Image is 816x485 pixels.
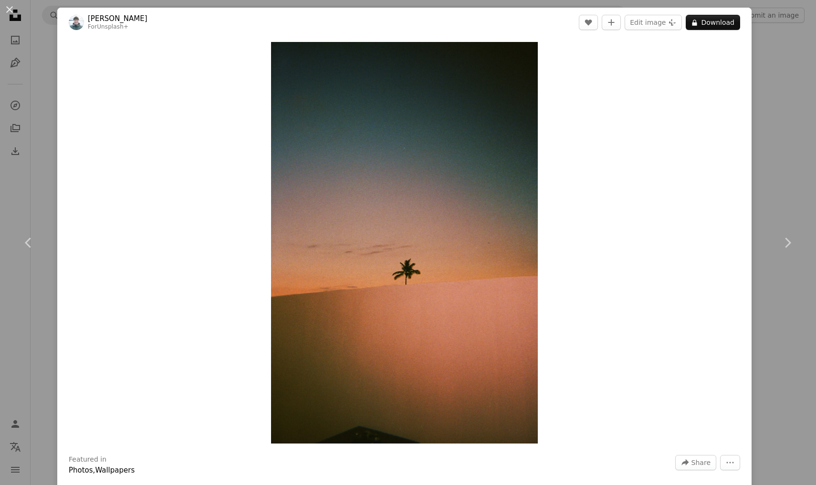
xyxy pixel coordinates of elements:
[93,466,95,475] span: ,
[675,455,716,470] button: Share this image
[625,15,682,30] button: Edit image
[271,42,537,444] button: Zoom in on this image
[97,23,128,30] a: Unsplash+
[88,14,147,23] a: [PERSON_NAME]
[88,23,147,31] div: For
[69,15,84,30] img: Go to Hans Isaacson's profile
[579,15,598,30] button: Like
[759,197,816,289] a: Next
[271,42,537,444] img: a plane flying in the sky at sunset
[95,466,135,475] a: Wallpapers
[691,455,711,470] span: Share
[602,15,621,30] button: Add to Collection
[720,455,740,470] button: More Actions
[686,15,740,30] button: Download
[69,455,106,464] h3: Featured in
[69,466,93,475] a: Photos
